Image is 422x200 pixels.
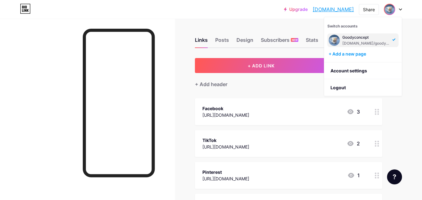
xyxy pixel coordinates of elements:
a: Upgrade [284,7,308,12]
div: [DOMAIN_NAME]/goodyconcept [342,41,390,46]
div: Design [236,36,253,47]
div: + Add header [195,80,227,88]
div: 1 [347,172,360,179]
span: Switch accounts [327,24,358,28]
div: Goodyconcept [342,35,390,40]
div: TikTok [202,137,249,144]
div: [URL][DOMAIN_NAME] [202,112,249,118]
img: goody_stan [385,4,395,14]
div: Links [195,36,208,47]
div: Facebook [202,105,249,112]
a: Account settings [324,62,402,79]
div: 2 [347,140,360,147]
span: NEW [292,38,298,42]
div: [URL][DOMAIN_NAME] [202,175,249,182]
span: + ADD LINK [248,63,275,68]
img: goody_stan [329,35,340,46]
a: [DOMAIN_NAME] [313,6,354,13]
div: + Add a new page [329,51,399,57]
div: Stats [306,36,318,47]
div: Posts [215,36,229,47]
div: [URL][DOMAIN_NAME] [202,144,249,150]
div: Pinterest [202,169,249,175]
div: 3 [347,108,360,115]
div: Share [363,6,375,13]
button: + ADD LINK [195,58,328,73]
div: Subscribers [261,36,298,47]
li: Logout [324,79,402,96]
